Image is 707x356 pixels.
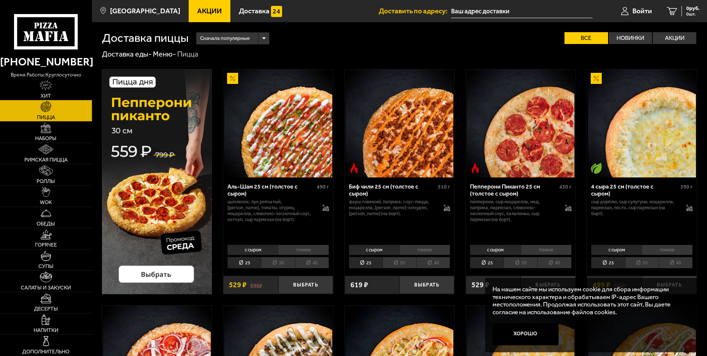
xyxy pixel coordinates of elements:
img: 4 сыра 25 см (толстое с сыром) [588,69,696,177]
a: АкционныйВегетарианское блюдо4 сыра 25 см (толстое с сыром) [587,69,697,177]
span: 0 руб. [686,6,700,11]
span: Пицца [37,115,55,120]
span: Супы [38,264,54,269]
li: с сыром [591,245,642,255]
span: Салаты и закуски [21,285,71,291]
a: Острое блюдоПепперони Пиканто 25 см (толстое с сыром) [466,69,576,177]
img: 15daf4d41897b9f0e9f617042186c801.svg [271,6,282,17]
a: АкционныйАль-Шам 25 см (толстое с сыром) [223,69,333,177]
img: Острое блюдо [349,163,360,174]
div: Аль-Шам 25 см (толстое с сыром) [227,183,315,197]
span: Римская пицца [24,157,68,163]
li: 40 [295,257,329,268]
button: Выбрать [399,276,454,294]
li: 25 [349,257,382,268]
span: 390 г [680,184,693,190]
span: Доставка [239,7,270,14]
li: 30 [625,257,659,268]
span: 510 г [438,184,450,190]
li: с сыром [470,245,521,255]
img: Острое блюдо [470,163,481,174]
label: Все [564,32,608,44]
li: 25 [591,257,625,268]
img: Биф чили 25 см (толстое с сыром) [346,69,453,177]
p: фарш говяжий, паприка, соус-пицца, моцарелла, [PERSON_NAME]-кочудян, [PERSON_NAME] (на борт). [349,199,436,217]
div: Биф чили 25 см (толстое с сыром) [349,183,436,197]
button: Хорошо [493,323,559,345]
span: 619 ₽ [350,281,368,289]
span: 529 ₽ [471,281,489,289]
li: тонкое [642,245,693,255]
a: Меню- [153,50,176,58]
span: Сначала популярные [200,31,250,45]
li: 30 [382,257,416,268]
li: с сыром [349,245,399,255]
img: Вегетарианское блюдо [591,163,602,174]
img: Акционный [591,73,602,84]
li: тонкое [399,245,450,255]
li: 25 [227,257,261,268]
span: Обеды [37,221,55,227]
span: Наборы [35,136,56,141]
span: 529 ₽ [229,281,247,289]
img: Акционный [227,73,238,84]
span: 490 г [317,184,329,190]
li: 25 [470,257,504,268]
a: Острое блюдоБиф чили 25 см (толстое с сыром) [345,69,454,177]
li: тонкое [521,245,572,255]
span: Дополнительно [22,349,69,355]
span: Напитки [34,328,58,333]
img: Пепперони Пиканто 25 см (толстое с сыром) [467,69,574,177]
label: Новинки [609,32,652,44]
span: 430 г [559,184,572,190]
span: WOK [40,200,52,205]
div: Пицца [177,50,198,59]
li: 40 [659,257,693,268]
p: пепперони, сыр Моцарелла, мед, паприка, пармезан, сливочно-чесночный соус, халапеньо, сыр пармеза... [470,199,557,223]
span: Десерты [34,306,58,312]
button: Выбрать [521,276,575,294]
span: Войти [632,7,652,14]
span: [GEOGRAPHIC_DATA] [110,7,180,14]
li: тонкое [278,245,329,255]
span: Горячее [35,243,57,248]
input: Ваш адрес доставки [451,4,593,18]
button: Выбрать [642,276,697,294]
div: 4 сыра 25 см (толстое с сыром) [591,183,679,197]
div: Пепперони Пиканто 25 см (толстое с сыром) [470,183,557,197]
p: На нашем сайте мы используем cookie для сбора информации технического характера и обрабатываем IP... [493,285,686,316]
button: Выбрать [278,276,333,294]
li: 30 [261,257,295,268]
h1: Доставка пиццы [102,32,189,44]
li: 40 [416,257,450,268]
li: с сыром [227,245,278,255]
p: цыпленок, лук репчатый, [PERSON_NAME], томаты, огурец, моцарелла, сливочно-чесночный соус, кетчуп... [227,199,315,223]
span: Хит [41,94,51,99]
li: 40 [537,257,571,268]
p: сыр дорблю, сыр сулугуни, моцарелла, пармезан, песто, сыр пармезан (на борт). [591,199,679,217]
a: Доставка еды- [102,50,152,58]
span: Роллы [37,179,55,184]
li: 30 [504,257,537,268]
label: Акции [653,32,696,44]
span: 0 шт. [686,12,700,16]
img: Аль-Шам 25 см (толстое с сыром) [224,69,332,177]
span: Акции [197,7,222,14]
s: 595 ₽ [250,281,262,289]
span: Доставить по адресу: [379,7,451,14]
